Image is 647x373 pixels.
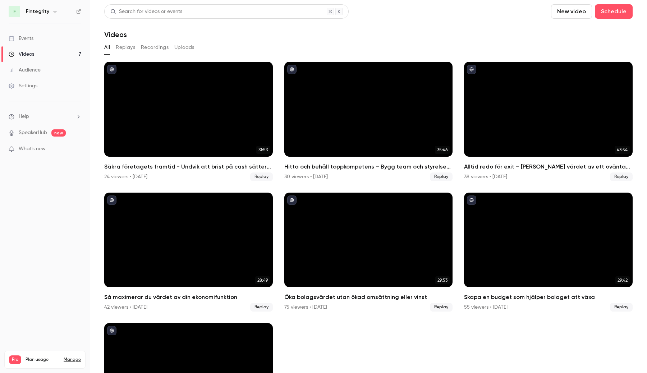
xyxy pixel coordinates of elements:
button: New video [551,4,592,19]
h1: Videos [104,30,127,39]
span: 35:46 [435,146,450,154]
a: 31:53Säkra företagets framtid - Undvik att brist på cash sätter stopp för planerna24 viewers • [D... [104,62,273,181]
a: Manage [64,357,81,363]
span: What's new [19,145,46,153]
div: 42 viewers • [DATE] [104,304,147,311]
a: SpeakerHub [19,129,47,137]
h2: Hitta och behåll toppkompetens – Bygg team och styrelse som driver tillväxt [284,162,453,171]
button: All [104,42,110,53]
div: Audience [9,66,41,74]
div: 38 viewers • [DATE] [464,173,507,180]
section: Videos [104,4,633,369]
h2: Skapa en budget som hjälper bolaget att växa [464,293,633,301]
a: 29:53Öka bolagsvärdet utan ökad omsättning eller vinst75 viewers • [DATE]Replay [284,193,453,312]
li: help-dropdown-opener [9,113,81,120]
div: 24 viewers • [DATE] [104,173,147,180]
button: Recordings [141,42,169,53]
a: 28:49Så maximerar du värdet av din ekonomifunktion42 viewers • [DATE]Replay [104,193,273,312]
li: Hitta och behåll toppkompetens – Bygg team och styrelse som driver tillväxt [284,62,453,181]
li: Skapa en budget som hjälper bolaget att växa [464,193,633,312]
button: Replays [116,42,135,53]
div: 75 viewers • [DATE] [284,304,327,311]
span: Replay [430,303,453,312]
li: Så maximerar du värdet av din ekonomifunktion [104,193,273,312]
h2: Alltid redo för exit – [PERSON_NAME] värdet av ett oväntat erbjudande [464,162,633,171]
h2: Säkra företagets framtid - Undvik att brist på cash sätter stopp för planerna [104,162,273,171]
button: Uploads [174,42,194,53]
span: Replay [610,303,633,312]
h2: Öka bolagsvärdet utan ökad omsättning eller vinst [284,293,453,301]
span: 29:42 [615,276,630,284]
li: Alltid redo för exit – Maximera värdet av ett oväntat erbjudande [464,62,633,181]
a: 43:54Alltid redo för exit – [PERSON_NAME] värdet av ett oväntat erbjudande38 viewers • [DATE]Replay [464,62,633,181]
h6: Fintegrity [26,8,49,15]
div: Events [9,35,33,42]
span: Replay [250,303,273,312]
button: published [107,195,116,205]
span: Pro [9,355,21,364]
button: published [107,326,116,335]
span: 28:49 [255,276,270,284]
button: published [107,65,116,74]
span: Plan usage [26,357,59,363]
div: Search for videos or events [110,8,182,15]
li: Öka bolagsvärdet utan ökad omsättning eller vinst [284,193,453,312]
div: Settings [9,82,37,89]
button: published [287,65,297,74]
span: 29:53 [435,276,450,284]
div: 55 viewers • [DATE] [464,304,508,311]
span: Replay [250,172,273,181]
span: 31:53 [256,146,270,154]
li: Säkra företagets framtid - Undvik att brist på cash sätter stopp för planerna [104,62,273,181]
span: F [13,8,16,15]
span: Replay [430,172,453,181]
span: Help [19,113,29,120]
div: Videos [9,51,34,58]
span: Replay [610,172,633,181]
span: 43:54 [615,146,630,154]
a: 35:46Hitta och behåll toppkompetens – Bygg team och styrelse som driver tillväxt30 viewers • [DAT... [284,62,453,181]
span: new [51,129,66,137]
div: 30 viewers • [DATE] [284,173,328,180]
h2: Så maximerar du värdet av din ekonomifunktion [104,293,273,301]
button: published [287,195,297,205]
a: 29:42Skapa en budget som hjälper bolaget att växa55 viewers • [DATE]Replay [464,193,633,312]
button: published [467,65,476,74]
button: Schedule [595,4,633,19]
button: published [467,195,476,205]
